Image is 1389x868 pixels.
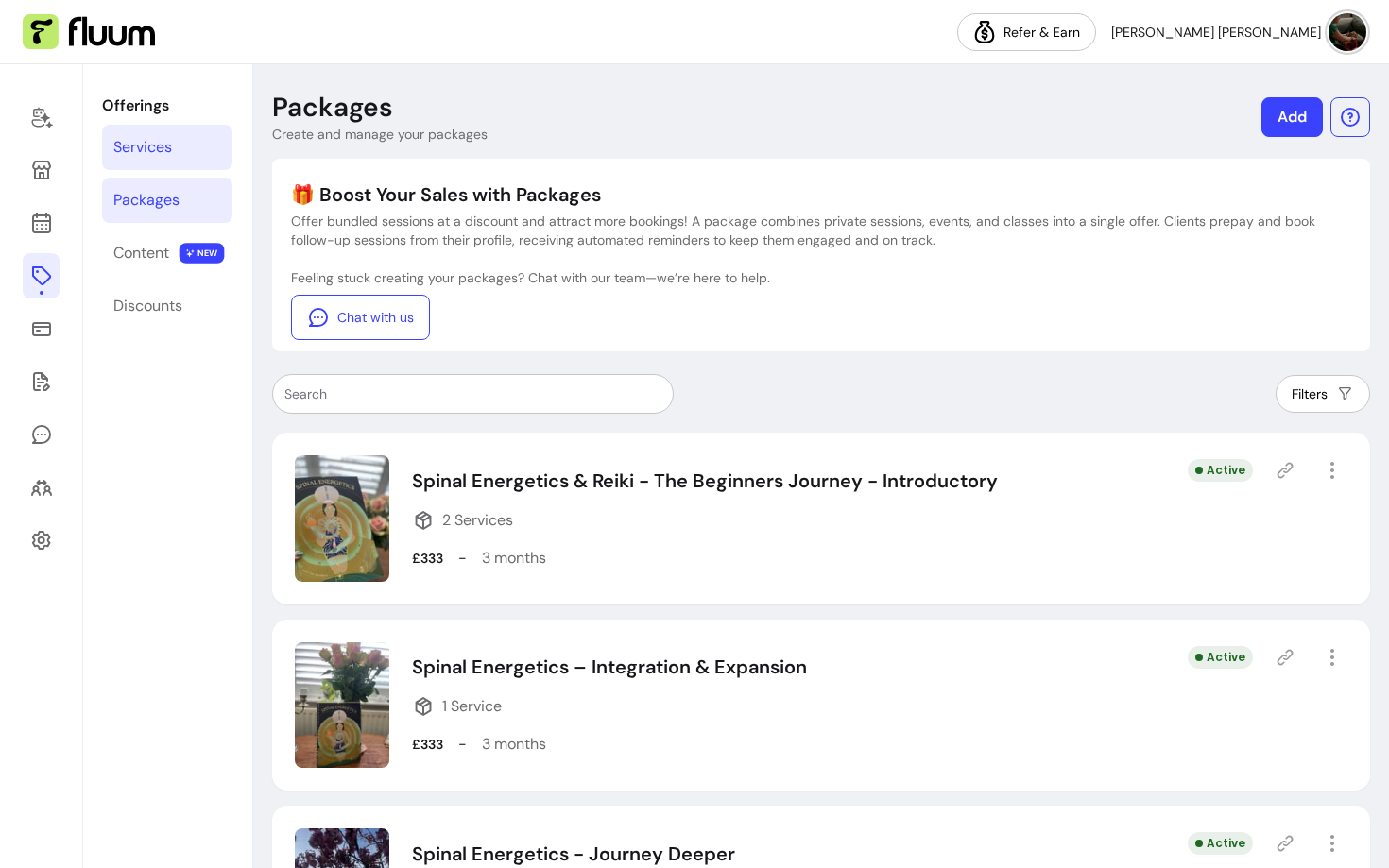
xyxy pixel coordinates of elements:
div: Active [1188,832,1253,855]
p: 🎁 Boost Your Sales with Packages [291,181,1351,208]
p: Offerings [102,94,232,117]
a: Discounts [102,283,232,329]
img: avatar [1329,13,1366,51]
div: Discounts [113,295,182,317]
a: My Messages [23,412,60,457]
button: avatar[PERSON_NAME] [PERSON_NAME] [1111,13,1366,51]
span: NEW [180,243,225,264]
a: Calendar [23,200,60,246]
span: 2 Services [442,509,513,532]
img: Image of Spinal Energetics – Integration & Expansion [295,642,389,769]
p: 3 months [482,547,546,570]
img: Image of Spinal Energetics & Reiki - The Beginners Journey - Introductory [295,455,389,582]
p: £333 [412,549,443,568]
span: 1 Service [442,695,502,718]
a: Chat with us [291,295,430,340]
a: Settings [23,518,60,563]
input: Search [284,384,661,403]
div: Content [113,242,169,264]
p: - [458,547,467,570]
div: Active [1188,646,1253,669]
div: Services [113,136,172,159]
div: Packages [113,189,180,212]
a: Storefront [23,147,60,193]
p: Spinal Energetics & Reiki - The Beginners Journey - Introductory [412,468,998,494]
p: Feeling stuck creating your packages? Chat with our team—we’re here to help. [291,268,1351,287]
a: Packages [102,178,232,223]
a: Content NEW [102,230,232,276]
span: [PERSON_NAME] [PERSON_NAME] [1111,23,1321,42]
a: Sales [23,306,60,351]
a: Refer & Earn [957,13,1096,51]
p: Offer bundled sessions at a discount and attract more bookings! A package combines private sessio... [291,212,1351,249]
p: - [458,733,467,756]
a: Services [102,125,232,170]
a: Clients [23,465,60,510]
button: Filters [1276,375,1370,413]
a: Forms [23,359,60,404]
p: Spinal Energetics - Journey Deeper [412,841,735,867]
a: Offerings [23,253,60,298]
img: Fluum Logo [23,14,155,50]
p: Create and manage your packages [272,125,488,144]
p: 3 months [482,733,546,756]
p: Spinal Energetics – Integration & Expansion [412,654,807,680]
p: £333 [412,735,443,754]
a: Home [23,94,60,140]
a: Add [1261,97,1323,137]
div: Active [1188,459,1253,482]
p: Packages [272,91,393,125]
